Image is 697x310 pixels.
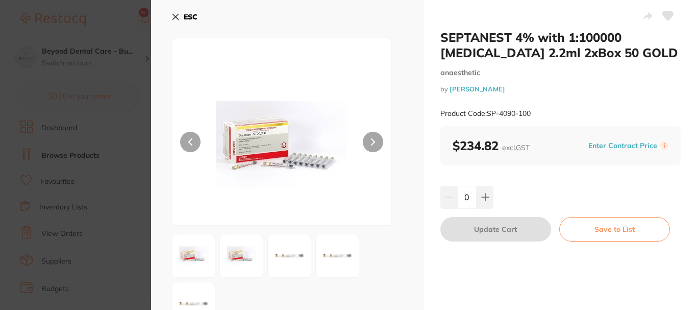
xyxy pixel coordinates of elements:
img: MTAwXzIuanBn [223,237,260,274]
img: MTAwXzQuanBn [319,237,356,274]
button: Enter Contract Price [585,141,660,151]
small: Product Code: SP-4090-100 [440,109,531,118]
b: $234.82 [453,138,530,153]
label: i [660,141,668,150]
img: MTAwLmpwZw [216,64,347,225]
button: Save to List [559,217,670,242]
b: ESC [184,12,197,21]
img: MTAwXzMuanBn [271,237,308,274]
button: ESC [171,8,197,26]
button: Update Cart [440,217,551,242]
img: MTAwLmpwZw [175,237,212,274]
small: anaesthetic [440,68,681,77]
h2: SEPTANEST 4% with 1:100000 [MEDICAL_DATA] 2.2ml 2xBox 50 GOLD [440,30,681,60]
a: [PERSON_NAME] [450,85,505,93]
span: excl. GST [502,143,530,152]
small: by [440,85,681,93]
